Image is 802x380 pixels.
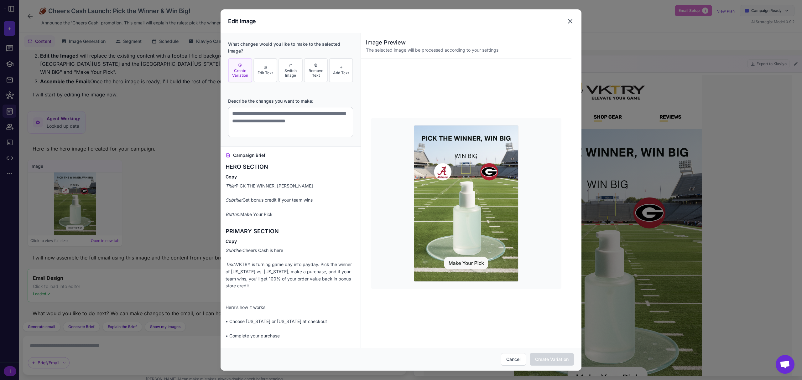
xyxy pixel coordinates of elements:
img: VKTRY Logo [147,6,222,25]
p: The selected image will be processed according to your settings [366,47,566,54]
label: Describe the changes you want to make: [228,98,353,105]
em: Title: [226,183,236,188]
button: Cancel [501,353,526,366]
span: Add Text [333,70,349,75]
button: Remove Text [304,58,328,82]
button: Add Text [329,58,353,82]
span: Edit Text [258,70,273,75]
span: Remove Text [306,68,326,78]
em: Subtitle: [226,248,242,253]
button: Create Variation [228,58,252,82]
h4: Copy [226,238,356,244]
h4: Copy [226,174,356,180]
span: Switch Image [280,68,301,78]
p: PICK THE WINNER, [PERSON_NAME] Get bonus credit if your team wins Make Your Pick [226,182,356,218]
p: Cheers Cash is here VKTRY is turning game day into payday. Pick the winner of [US_STATE] vs. [US_... [226,247,356,375]
button: Create Variation [530,353,574,366]
div: What changes would you like to make to the selected image? [228,41,353,54]
em: Text: [226,262,236,267]
em: Button: [226,212,240,217]
button: Edit Text [253,58,278,82]
img: Pick the winner between Alabama and Georgia and win big. [414,125,518,282]
a: Open chat [776,355,794,374]
img: Pick the winner between Alabama and Georgia and win big. [90,54,278,336]
h3: PRIMARY SECTION [226,227,356,236]
span: Create Variation [230,68,250,78]
h4: Campaign Brief [226,152,356,159]
em: Subtitle: [226,197,242,203]
h3: HERO SECTION [226,162,356,171]
button: Switch Image [279,58,303,82]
